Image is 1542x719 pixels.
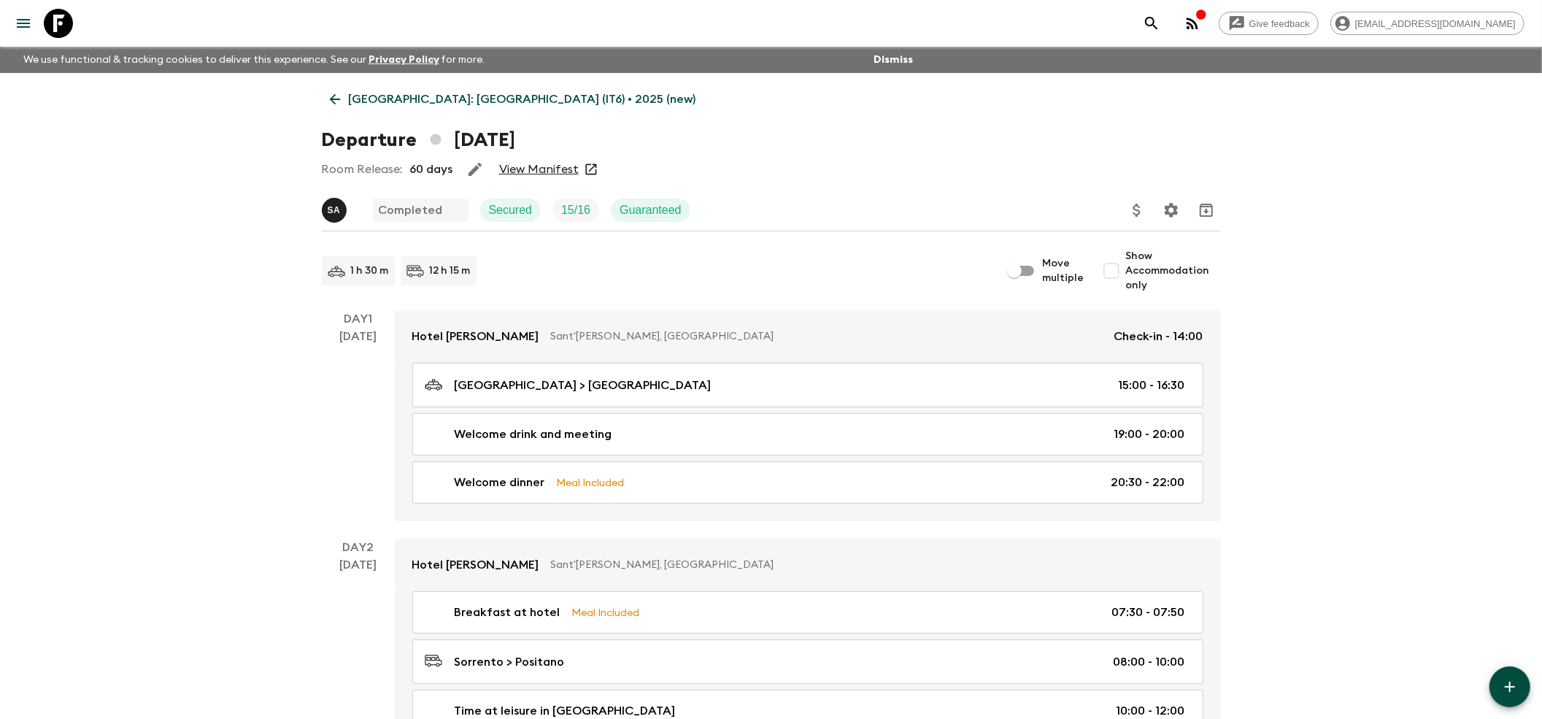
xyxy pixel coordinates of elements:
span: Move multiple [1043,256,1085,285]
p: 15 / 16 [561,201,590,219]
div: Trip Fill [552,199,599,222]
span: [EMAIL_ADDRESS][DOMAIN_NAME] [1347,18,1524,29]
button: Settings [1157,196,1186,225]
p: Sant'[PERSON_NAME], [GEOGRAPHIC_DATA] [551,329,1103,344]
a: [GEOGRAPHIC_DATA] > [GEOGRAPHIC_DATA]15:00 - 16:30 [412,363,1203,407]
span: Give feedback [1241,18,1318,29]
a: Welcome drink and meeting19:00 - 20:00 [412,413,1203,455]
p: Day 1 [322,310,395,328]
p: 19:00 - 20:00 [1114,426,1185,443]
p: Completed [379,201,443,219]
a: Privacy Policy [369,55,439,65]
p: Sant'[PERSON_NAME], [GEOGRAPHIC_DATA] [551,558,1192,572]
a: Hotel [PERSON_NAME]Sant'[PERSON_NAME], [GEOGRAPHIC_DATA] [395,539,1221,591]
p: Hotel [PERSON_NAME] [412,556,539,574]
p: Meal Included [572,604,640,620]
p: Check-in - 14:00 [1114,328,1203,345]
p: 07:30 - 07:50 [1112,604,1185,621]
span: Simona Albanese [322,202,350,214]
a: Hotel [PERSON_NAME]Sant'[PERSON_NAME], [GEOGRAPHIC_DATA]Check-in - 14:00 [395,310,1221,363]
p: 15:00 - 16:30 [1119,377,1185,394]
a: View Manifest [499,162,579,177]
p: 20:30 - 22:00 [1111,474,1185,491]
a: Breakfast at hotelMeal Included07:30 - 07:50 [412,591,1203,634]
span: Show Accommodation only [1126,249,1221,293]
p: Sorrento > Positano [455,653,565,671]
p: Welcome dinner [455,474,545,491]
a: Give feedback [1219,12,1319,35]
button: Update Price, Early Bird Discount and Costs [1122,196,1152,225]
div: [DATE] [339,328,377,521]
button: menu [9,9,38,38]
p: 12 h 15 m [430,264,471,278]
p: Hotel [PERSON_NAME] [412,328,539,345]
a: Sorrento > Positano08:00 - 10:00 [412,639,1203,684]
p: [GEOGRAPHIC_DATA]: [GEOGRAPHIC_DATA] (IT6) • 2025 (new) [349,91,696,108]
button: Dismiss [870,50,917,70]
button: search adventures [1137,9,1166,38]
p: 08:00 - 10:00 [1114,653,1185,671]
p: 1 h 30 m [351,264,389,278]
p: Room Release: [322,161,403,178]
div: [EMAIL_ADDRESS][DOMAIN_NAME] [1330,12,1524,35]
p: Secured [489,201,533,219]
p: 60 days [410,161,453,178]
a: [GEOGRAPHIC_DATA]: [GEOGRAPHIC_DATA] (IT6) • 2025 (new) [322,85,704,114]
p: Day 2 [322,539,395,556]
button: Archive (Completed, Cancelled or Unsynced Departures only) [1192,196,1221,225]
p: Welcome drink and meeting [455,426,612,443]
div: Secured [480,199,541,222]
h1: Departure [DATE] [322,126,515,155]
a: Welcome dinnerMeal Included20:30 - 22:00 [412,461,1203,504]
p: Meal Included [557,474,625,491]
p: Guaranteed [620,201,682,219]
p: We use functional & tracking cookies to deliver this experience. See our for more. [18,47,491,73]
p: [GEOGRAPHIC_DATA] > [GEOGRAPHIC_DATA] [455,377,712,394]
p: Breakfast at hotel [455,604,560,621]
